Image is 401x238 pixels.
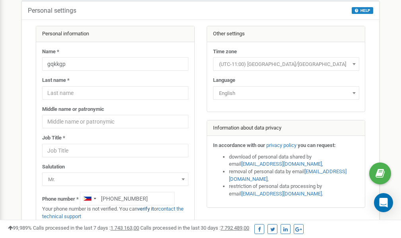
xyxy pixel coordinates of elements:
[80,192,99,205] div: Telephone country code
[42,77,70,84] label: Last name *
[216,88,356,99] span: English
[266,142,296,148] a: privacy policy
[33,225,139,231] span: Calls processed in the last 7 days :
[221,225,249,231] u: 7 792 489,00
[216,59,356,70] span: (UTC-11:00) Pacific/Midway
[42,205,188,220] p: Your phone number is not verified. You can or
[42,106,104,113] label: Middle name or patronymic
[42,134,65,142] label: Job Title *
[229,183,359,197] li: restriction of personal data processing by email .
[241,191,322,197] a: [EMAIL_ADDRESS][DOMAIN_NAME]
[8,225,32,231] span: 99,989%
[42,115,188,128] input: Middle name or patronymic
[352,7,373,14] button: HELP
[42,206,184,219] a: contact the technical support
[42,144,188,157] input: Job Title
[207,26,365,42] div: Other settings
[207,120,365,136] div: Information about data privacy
[213,57,359,71] span: (UTC-11:00) Pacific/Midway
[42,48,59,56] label: Name *
[42,86,188,100] input: Last name
[42,172,188,186] span: Mr.
[298,142,336,148] strong: you can request:
[36,26,194,42] div: Personal information
[229,153,359,168] li: download of personal data shared by email ,
[110,225,139,231] u: 1 743 163,00
[42,57,188,71] input: Name
[140,225,249,231] span: Calls processed in the last 30 days :
[28,7,76,14] h5: Personal settings
[138,206,154,212] a: verify it
[213,142,265,148] strong: In accordance with our
[229,168,347,182] a: [EMAIL_ADDRESS][DOMAIN_NAME]
[213,48,237,56] label: Time zone
[80,192,174,205] input: +1-800-555-55-55
[42,195,79,203] label: Phone number *
[213,77,235,84] label: Language
[213,86,359,100] span: English
[241,161,322,167] a: [EMAIL_ADDRESS][DOMAIN_NAME]
[229,168,359,183] li: removal of personal data by email ,
[374,193,393,212] div: Open Intercom Messenger
[45,174,186,185] span: Mr.
[42,163,65,171] label: Salutation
